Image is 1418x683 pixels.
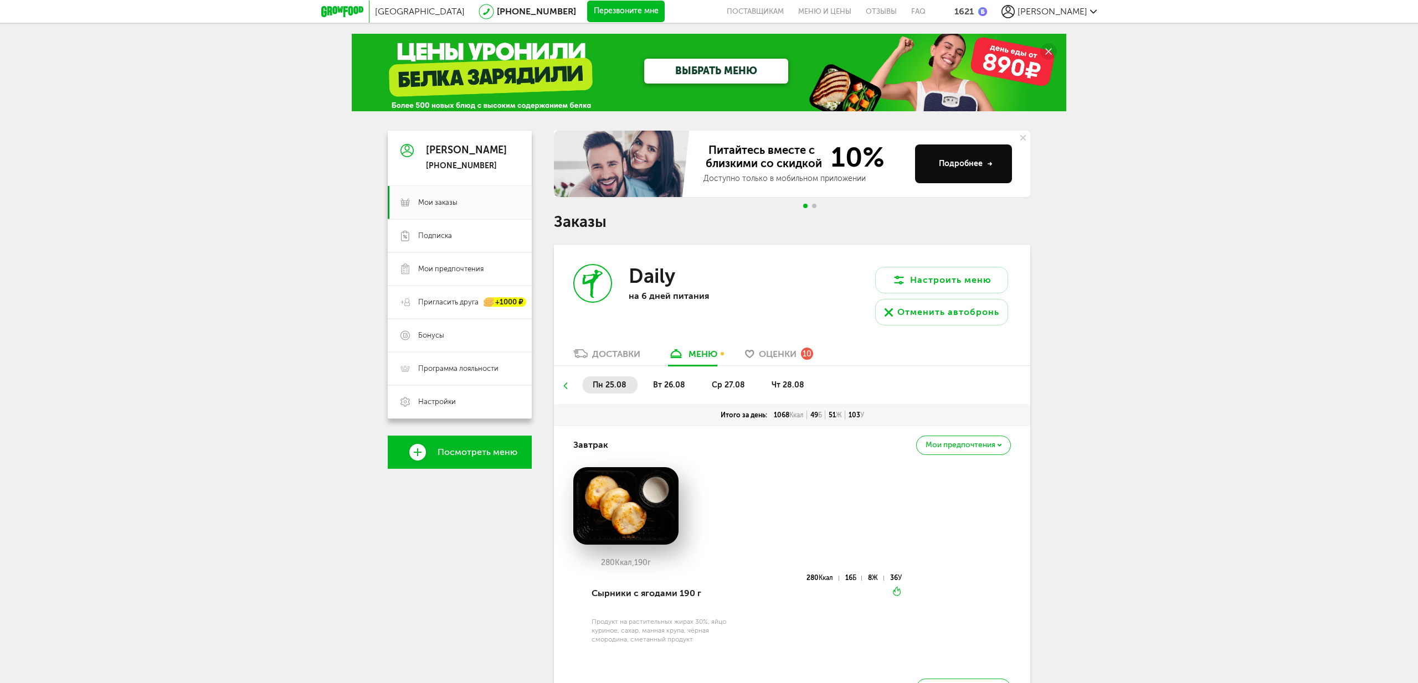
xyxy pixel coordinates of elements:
div: Доступно только в мобильном приложении [703,173,906,184]
span: У [898,574,902,582]
span: Программа лояльности [418,364,499,374]
div: [PHONE_NUMBER] [426,161,507,171]
div: Подробнее [939,158,993,169]
h1: Заказы [554,215,1030,229]
span: Ж [872,574,878,582]
span: Оценки [759,349,797,359]
div: 8 [868,576,883,581]
div: 1621 [954,6,974,17]
a: Пригласить друга +1000 ₽ [388,286,532,319]
span: Мои заказы [418,198,458,208]
div: 16 [845,576,862,581]
a: Доставки [568,348,646,365]
span: Go to slide 2 [812,204,816,208]
a: Программа лояльности [388,352,532,385]
div: 103 [845,411,867,420]
span: Бонусы [418,330,444,340]
span: Ж [836,411,842,419]
h4: Завтрак [573,434,608,456]
div: Сырники с ягодами 190 г [592,575,745,612]
div: +1000 ₽ [484,298,526,307]
div: Итого за день: [717,411,770,420]
span: ср 27.08 [712,380,745,390]
a: Бонусы [388,319,532,352]
span: Go to slide 1 [803,204,808,208]
div: 36 [890,576,902,581]
a: Подписка [388,219,532,252]
span: Подписка [418,231,452,241]
span: Ккал [789,411,804,419]
span: Мои предпочтения [418,264,484,274]
img: bonus_b.cdccf46.png [978,7,987,16]
span: вт 26.08 [653,380,685,390]
span: пн 25.08 [593,380,626,390]
span: [GEOGRAPHIC_DATA] [375,6,465,17]
div: 51 [825,411,845,420]
a: меню [662,348,723,365]
div: [PERSON_NAME] [426,145,507,156]
div: меню [689,349,717,359]
img: big_Oj7558GKmMMoQVCH.png [573,467,679,545]
span: Ккал [819,574,833,582]
div: 280 190 [573,558,679,567]
a: ВЫБРАТЬ МЕНЮ [644,59,788,84]
span: Ккал, [615,558,634,567]
button: Перезвоните мне [587,1,665,23]
button: Отменить автобронь [875,299,1008,325]
span: Питайтесь вместе с близкими со скидкой [703,143,824,171]
span: У [860,411,864,419]
div: 10 [801,348,813,360]
a: Посмотреть меню [388,436,532,469]
img: family-banner.579af9d.jpg [554,131,692,197]
span: чт 28.08 [772,380,804,390]
span: Мои предпочтения [926,441,995,449]
div: Отменить автобронь [897,306,999,319]
a: Мои предпочтения [388,252,532,286]
a: [PHONE_NUMBER] [497,6,576,17]
span: Посмотреть меню [438,447,517,457]
a: Мои заказы [388,186,532,219]
div: Доставки [592,349,640,359]
p: на 6 дней питания [629,291,773,301]
div: Продукт на растительных жирах 30%, яйцо куриное, сахар, манная крупа, чёрная смородина, сметанный... [592,617,745,644]
div: 49 [807,411,825,420]
button: Настроить меню [875,267,1008,293]
div: 1068 [770,411,807,420]
span: Б [852,574,856,582]
button: Подробнее [915,144,1012,183]
div: 280 [806,576,839,581]
span: Пригласить друга [418,297,479,307]
span: г [648,558,651,567]
span: Б [818,411,822,419]
h3: Daily [629,264,676,288]
span: 10% [824,143,885,171]
span: Настройки [418,397,456,407]
a: Настройки [388,385,532,418]
a: Оценки 10 [739,348,819,365]
span: [PERSON_NAME] [1018,6,1087,17]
